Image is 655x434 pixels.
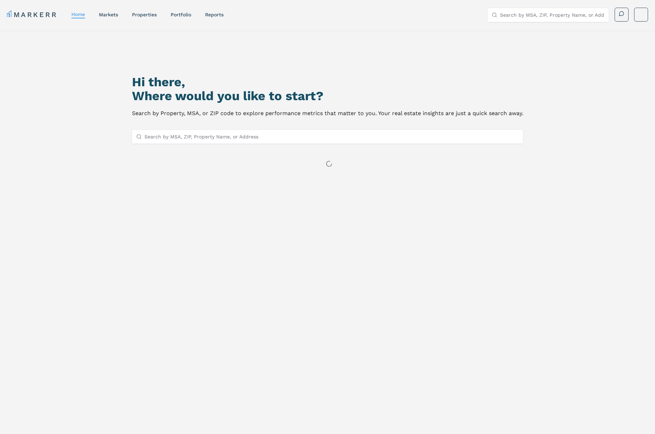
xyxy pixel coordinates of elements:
a: markets [99,12,118,17]
a: reports [205,12,224,17]
a: home [71,11,85,17]
h2: Where would you like to start? [132,89,523,103]
h1: Hi there, [132,75,523,89]
input: Search by MSA, ZIP, Property Name, or Address [500,8,605,22]
a: Portfolio [171,12,191,17]
p: Search by Property, MSA, or ZIP code to explore performance metrics that matter to you. Your real... [132,108,523,118]
a: properties [132,12,157,17]
a: MARKERR [7,10,57,19]
input: Search by MSA, ZIP, Property Name, or Address [145,130,519,144]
